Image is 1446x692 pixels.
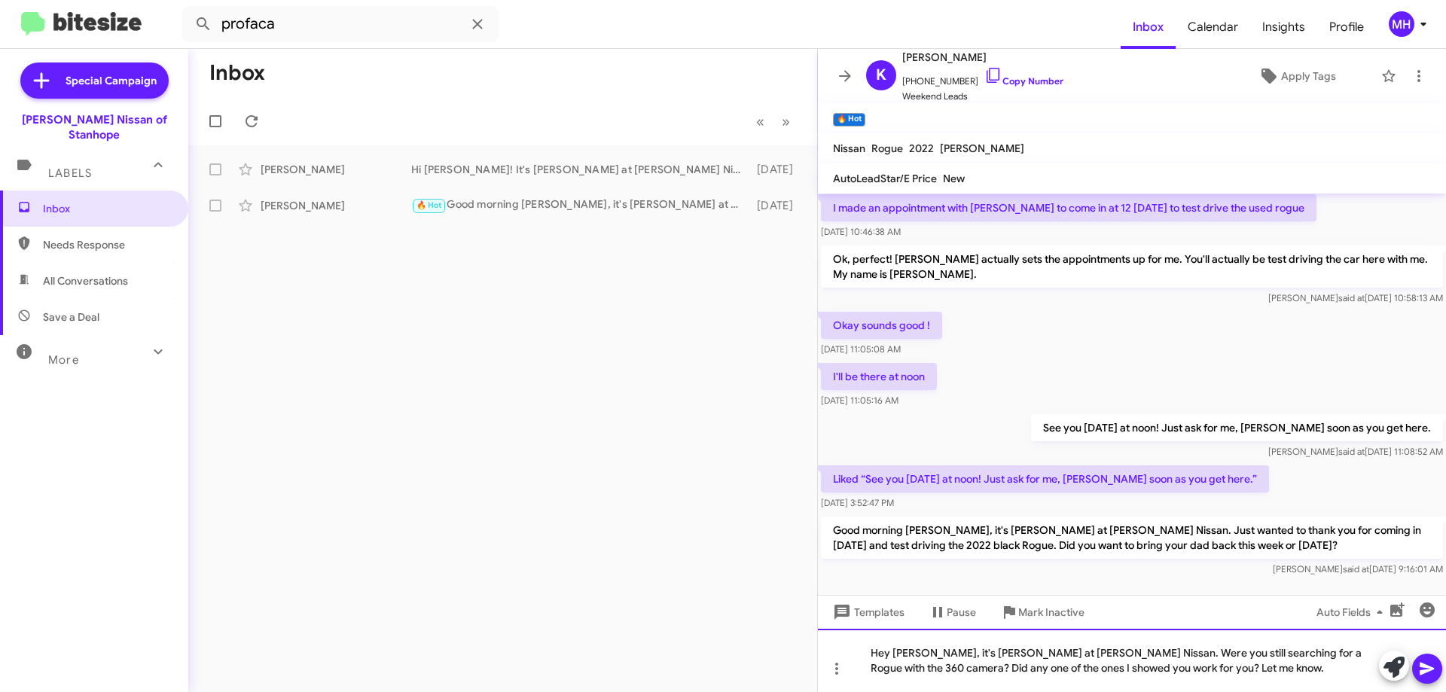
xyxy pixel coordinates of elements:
[1338,446,1365,457] span: said at
[43,201,171,216] span: Inbox
[43,309,99,325] span: Save a Deal
[749,162,805,177] div: [DATE]
[261,162,411,177] div: [PERSON_NAME]
[821,245,1443,288] p: Ok, perfect! [PERSON_NAME] actually sets the appointments up for me. You'll actually be test driv...
[756,112,764,131] span: «
[917,599,988,626] button: Pause
[411,197,749,214] div: Good morning [PERSON_NAME], it's [PERSON_NAME] at [PERSON_NAME] Nissan. Just wanted to thank you ...
[821,194,1316,221] p: I made an appointment with [PERSON_NAME] to come in at 12 [DATE] to test drive the used rogue
[748,106,799,137] nav: Page navigation example
[940,142,1024,155] span: [PERSON_NAME]
[871,142,903,155] span: Rogue
[984,75,1063,87] a: Copy Number
[1268,292,1443,303] span: [PERSON_NAME] [DATE] 10:58:13 AM
[947,599,976,626] span: Pause
[833,113,865,127] small: 🔥 Hot
[818,629,1446,692] div: Hey [PERSON_NAME], it's [PERSON_NAME] at [PERSON_NAME] Nissan. Were you still searching for a Rog...
[43,273,128,288] span: All Conversations
[1268,446,1443,457] span: [PERSON_NAME] [DATE] 11:08:52 AM
[876,63,886,87] span: K
[818,599,917,626] button: Templates
[1316,599,1389,626] span: Auto Fields
[1343,563,1369,575] span: said at
[821,395,898,406] span: [DATE] 11:05:16 AM
[747,106,773,137] button: Previous
[416,200,442,210] span: 🔥 Hot
[411,162,749,177] div: Hi [PERSON_NAME]! It's [PERSON_NAME] at [PERSON_NAME] Nissan of Stanhope. Saw you've been in touc...
[1376,11,1429,37] button: MH
[1389,11,1414,37] div: MH
[902,66,1063,89] span: [PHONE_NUMBER]
[821,312,942,339] p: Okay sounds good !
[66,73,157,88] span: Special Campaign
[1031,414,1443,441] p: See you [DATE] at noon! Just ask for me, [PERSON_NAME] soon as you get here.
[182,6,499,42] input: Search
[20,62,169,99] a: Special Campaign
[833,142,865,155] span: Nissan
[833,172,937,185] span: AutoLeadStar/E Price
[821,363,937,390] p: I'll be there at noon
[43,237,171,252] span: Needs Response
[821,226,901,237] span: [DATE] 10:46:38 AM
[821,497,894,508] span: [DATE] 3:52:47 PM
[909,142,934,155] span: 2022
[48,166,92,180] span: Labels
[1219,62,1374,90] button: Apply Tags
[943,172,965,185] span: New
[1176,5,1250,49] a: Calendar
[773,106,799,137] button: Next
[988,599,1097,626] button: Mark Inactive
[821,465,1269,492] p: Liked “See you [DATE] at noon! Just ask for me, [PERSON_NAME] soon as you get here.”
[830,599,905,626] span: Templates
[902,89,1063,104] span: Weekend Leads
[821,343,901,355] span: [DATE] 11:05:08 AM
[1338,292,1365,303] span: said at
[1304,599,1401,626] button: Auto Fields
[749,198,805,213] div: [DATE]
[1121,5,1176,49] a: Inbox
[902,48,1063,66] span: [PERSON_NAME]
[782,112,790,131] span: »
[209,61,265,85] h1: Inbox
[821,517,1443,559] p: Good morning [PERSON_NAME], it's [PERSON_NAME] at [PERSON_NAME] Nissan. Just wanted to thank you ...
[1250,5,1317,49] a: Insights
[1018,599,1084,626] span: Mark Inactive
[261,198,411,213] div: [PERSON_NAME]
[1273,563,1443,575] span: [PERSON_NAME] [DATE] 9:16:01 AM
[48,353,79,367] span: More
[1317,5,1376,49] a: Profile
[1281,62,1336,90] span: Apply Tags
